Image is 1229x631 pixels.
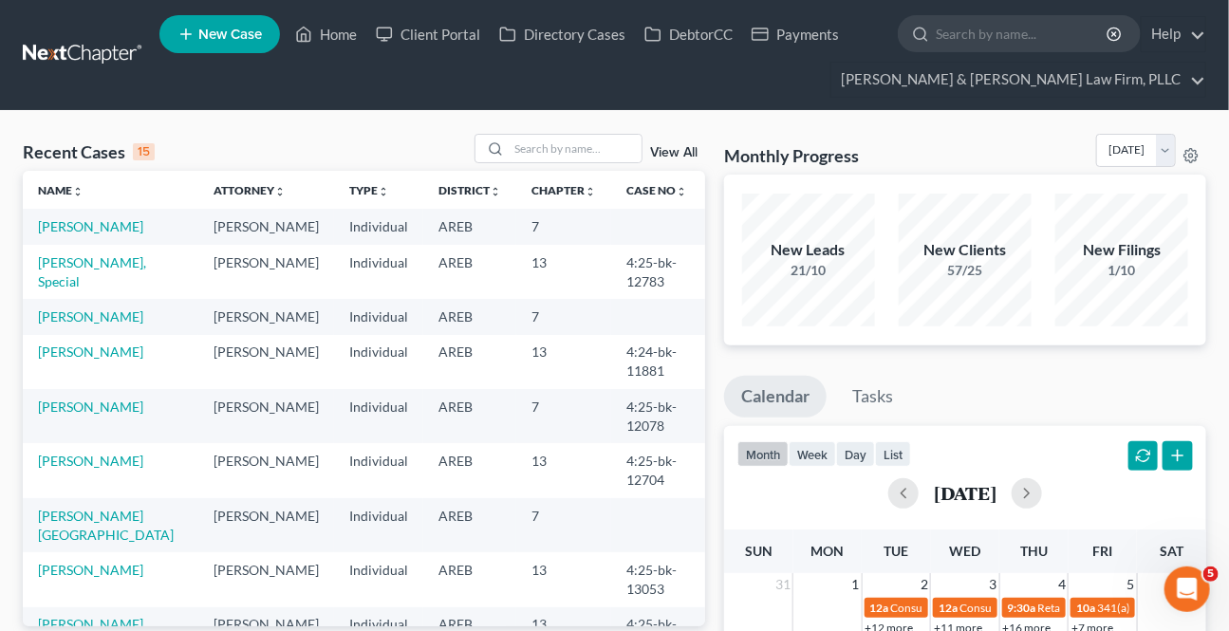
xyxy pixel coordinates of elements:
a: Attorneyunfold_more [214,183,286,197]
td: 4:25-bk-12704 [611,443,705,497]
a: [PERSON_NAME] [38,453,143,469]
span: Sat [1160,543,1183,559]
a: Help [1142,17,1205,51]
button: day [836,441,875,467]
td: AREB [423,299,516,334]
td: Individual [334,552,423,606]
span: Wed [949,543,980,559]
a: Home [286,17,366,51]
input: Search by name... [936,16,1109,51]
span: 12a [870,601,889,615]
a: [PERSON_NAME], Special [38,254,146,289]
td: 13 [516,335,611,389]
td: 4:25-bk-12078 [611,389,705,443]
td: [PERSON_NAME] [198,335,334,389]
i: unfold_more [490,186,501,197]
td: [PERSON_NAME] [198,443,334,497]
div: 57/25 [899,261,1032,280]
td: Individual [334,335,423,389]
span: New Case [198,28,262,42]
input: Search by name... [509,135,642,162]
a: Chapterunfold_more [531,183,596,197]
i: unfold_more [378,186,389,197]
a: Nameunfold_more [38,183,84,197]
a: Case Nounfold_more [626,183,687,197]
td: [PERSON_NAME] [198,389,334,443]
a: [PERSON_NAME] [38,343,143,360]
div: New Clients [899,239,1032,261]
div: New Leads [742,239,875,261]
a: DebtorCC [635,17,742,51]
td: Individual [334,389,423,443]
td: Individual [334,498,423,552]
td: 13 [516,552,611,606]
a: Directory Cases [490,17,635,51]
a: View All [650,146,698,159]
td: AREB [423,552,516,606]
td: 7 [516,389,611,443]
a: [PERSON_NAME] & [PERSON_NAME] Law Firm, PLLC [831,63,1205,97]
td: AREB [423,443,516,497]
a: Districtunfold_more [438,183,501,197]
td: 7 [516,299,611,334]
a: [PERSON_NAME] [38,562,143,578]
h3: Monthly Progress [724,144,859,167]
div: 1/10 [1055,261,1188,280]
i: unfold_more [274,186,286,197]
div: New Filings [1055,239,1188,261]
button: list [875,441,911,467]
td: AREB [423,209,516,244]
td: [PERSON_NAME] [198,245,334,299]
span: Consult Date for [PERSON_NAME] [959,601,1132,615]
td: AREB [423,335,516,389]
td: 7 [516,498,611,552]
a: Typeunfold_more [349,183,389,197]
td: Individual [334,245,423,299]
td: Individual [334,299,423,334]
span: 5 [1126,573,1137,596]
span: 2 [919,573,930,596]
iframe: Intercom live chat [1164,566,1210,612]
span: Fri [1093,543,1113,559]
div: Recent Cases [23,140,155,163]
td: [PERSON_NAME] [198,552,334,606]
a: [PERSON_NAME] [38,308,143,325]
span: 4 [1056,573,1068,596]
a: [PERSON_NAME][GEOGRAPHIC_DATA] [38,508,174,543]
td: AREB [423,498,516,552]
div: 15 [133,143,155,160]
td: 4:25-bk-13053 [611,552,705,606]
td: 13 [516,443,611,497]
span: Mon [810,543,844,559]
td: Individual [334,209,423,244]
span: 1 [850,573,862,596]
a: Calendar [724,376,827,418]
span: 10a [1076,601,1095,615]
td: 4:24-bk-11881 [611,335,705,389]
a: Payments [742,17,848,51]
span: 31 [773,573,792,596]
span: 12a [939,601,958,615]
td: [PERSON_NAME] [198,209,334,244]
td: [PERSON_NAME] [198,498,334,552]
button: month [737,441,789,467]
a: [PERSON_NAME] [38,218,143,234]
span: Thu [1020,543,1048,559]
td: Individual [334,443,423,497]
a: [PERSON_NAME] [38,399,143,415]
td: AREB [423,389,516,443]
span: 5 [1203,566,1219,582]
button: week [789,441,836,467]
td: 7 [516,209,611,244]
div: 21/10 [742,261,875,280]
td: 13 [516,245,611,299]
a: Tasks [835,376,910,418]
span: 9:30a [1008,601,1036,615]
span: 3 [988,573,999,596]
i: unfold_more [676,186,687,197]
i: unfold_more [72,186,84,197]
span: Consult Date for [PERSON_NAME] [891,601,1064,615]
i: unfold_more [585,186,596,197]
td: 4:25-bk-12783 [611,245,705,299]
h2: [DATE] [934,483,996,503]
